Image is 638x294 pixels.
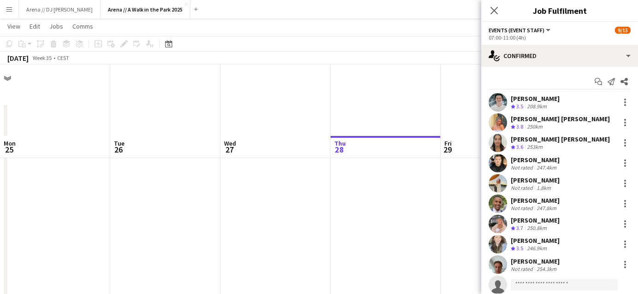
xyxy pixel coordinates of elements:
[30,54,53,61] span: Week 35
[511,257,560,265] div: [PERSON_NAME]
[535,164,558,171] div: 247.4km
[26,20,44,32] a: Edit
[69,20,97,32] a: Comms
[4,139,16,147] span: Mon
[489,34,631,41] div: 07:00-11:00 (4h)
[516,224,523,231] span: 3.7
[2,144,16,155] span: 25
[511,94,560,103] div: [PERSON_NAME]
[516,103,523,110] span: 3.5
[334,139,346,147] span: Thu
[72,22,93,30] span: Comms
[516,123,523,130] span: 3.8
[511,184,535,191] div: Not rated
[525,103,549,111] div: 208.9km
[224,139,236,147] span: Wed
[57,54,69,61] div: CEST
[516,245,523,252] span: 3.5
[333,144,346,155] span: 28
[511,196,560,205] div: [PERSON_NAME]
[4,20,24,32] a: View
[481,45,638,67] div: Confirmed
[49,22,63,30] span: Jobs
[114,139,124,147] span: Tue
[535,265,558,272] div: 254.3km
[511,236,560,245] div: [PERSON_NAME]
[46,20,67,32] a: Jobs
[511,205,535,212] div: Not rated
[511,216,560,224] div: [PERSON_NAME]
[535,205,558,212] div: 247.8km
[535,184,553,191] div: 1.8km
[511,265,535,272] div: Not rated
[19,0,100,18] button: Arena // DJ [PERSON_NAME]
[489,27,552,34] button: Events (Event Staff)
[30,22,40,30] span: Edit
[511,115,610,123] div: [PERSON_NAME] [PERSON_NAME]
[443,144,452,155] span: 29
[223,144,236,155] span: 27
[525,245,549,253] div: 246.9km
[489,27,544,34] span: Events (Event Staff)
[511,176,560,184] div: [PERSON_NAME]
[615,27,631,34] span: 9/15
[511,135,610,143] div: [PERSON_NAME] [PERSON_NAME]
[511,156,560,164] div: [PERSON_NAME]
[100,0,190,18] button: Arena // A Walk in the Park 2025
[112,144,124,155] span: 26
[481,5,638,17] h3: Job Fulfilment
[7,53,29,63] div: [DATE]
[7,22,20,30] span: View
[525,224,549,232] div: 250.8km
[525,123,544,131] div: 250km
[511,164,535,171] div: Not rated
[516,143,523,150] span: 3.6
[444,139,452,147] span: Fri
[525,143,544,151] div: 253km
